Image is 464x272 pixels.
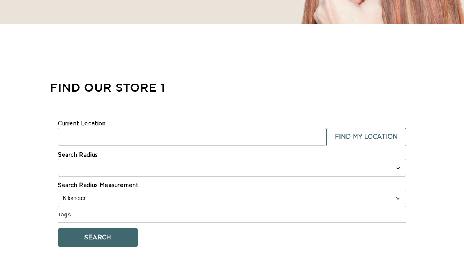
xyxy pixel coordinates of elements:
[58,152,406,160] label: Search Radius
[58,182,406,190] label: Search Radius Measurement
[58,229,138,247] button: Search
[50,80,165,96] h1: Find Our Store 1
[58,212,71,218] label: Tags
[58,121,406,128] label: Current Location
[326,128,406,147] button: Find My Location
